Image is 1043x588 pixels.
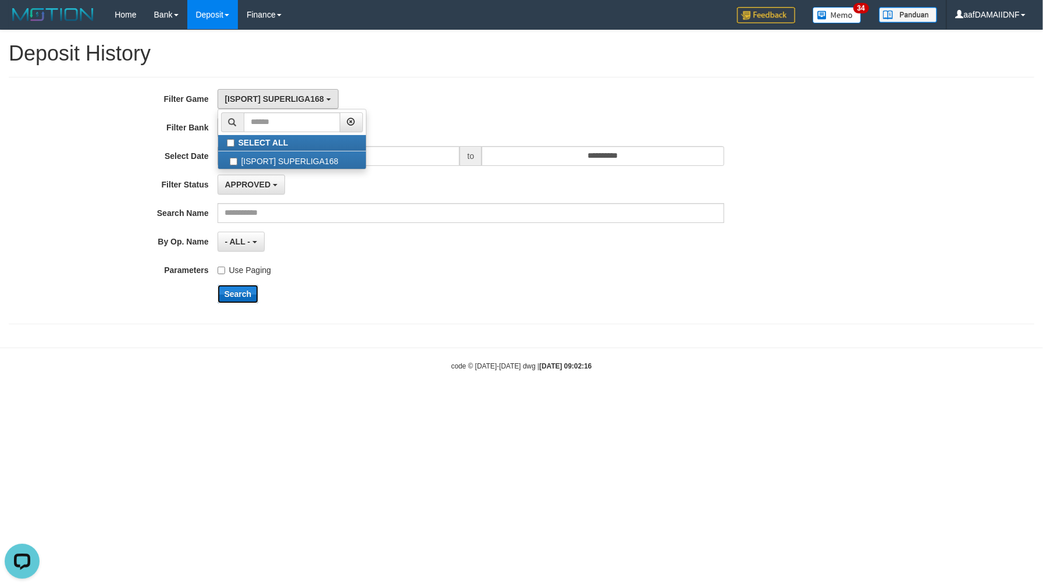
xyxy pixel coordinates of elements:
img: Feedback.jpg [737,7,795,23]
input: SELECT ALL [227,139,234,147]
span: to [460,146,482,166]
img: panduan.png [879,7,937,23]
button: APPROVED [218,175,285,194]
span: [ISPORT] SUPERLIGA168 [225,94,324,104]
img: Button%20Memo.svg [813,7,862,23]
label: [ISPORT] SUPERLIGA168 [218,151,366,169]
span: 34 [853,3,869,13]
button: - ALL - [218,232,265,252]
small: code © [DATE]-[DATE] dwg | [451,362,592,370]
button: [ISPORT] SUPERLIGA168 [218,89,339,109]
strong: [DATE] 09:02:16 [539,362,592,370]
input: Use Paging [218,267,225,274]
label: SELECT ALL [218,135,366,151]
span: APPROVED [225,180,271,189]
button: Open LiveChat chat widget [5,5,40,40]
img: MOTION_logo.png [9,6,97,23]
label: Use Paging [218,260,271,276]
button: Search [218,285,259,303]
h1: Deposit History [9,42,1034,65]
input: [ISPORT] SUPERLIGA168 [230,158,237,165]
span: - ALL - [225,237,251,246]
